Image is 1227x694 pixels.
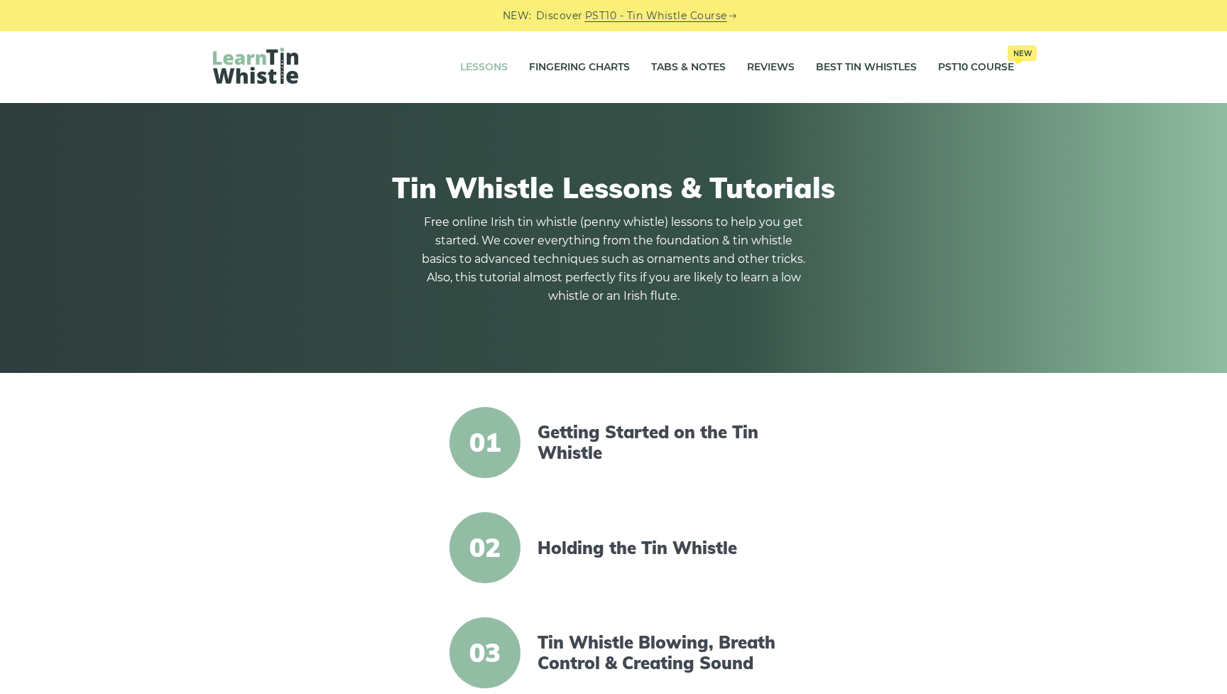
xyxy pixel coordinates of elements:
[422,213,805,305] p: Free online Irish tin whistle (penny whistle) lessons to help you get started. We cover everythin...
[651,50,726,85] a: Tabs & Notes
[538,538,782,558] a: Holding the Tin Whistle
[938,50,1014,85] a: PST10 CourseNew
[460,50,508,85] a: Lessons
[449,407,520,478] span: 01
[538,632,782,673] a: Tin Whistle Blowing, Breath Control & Creating Sound
[747,50,795,85] a: Reviews
[816,50,917,85] a: Best Tin Whistles
[213,48,298,84] img: LearnTinWhistle.com
[449,617,520,688] span: 03
[449,512,520,583] span: 02
[538,422,782,463] a: Getting Started on the Tin Whistle
[213,170,1014,205] h1: Tin Whistle Lessons & Tutorials
[529,50,630,85] a: Fingering Charts
[1008,45,1037,61] span: New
